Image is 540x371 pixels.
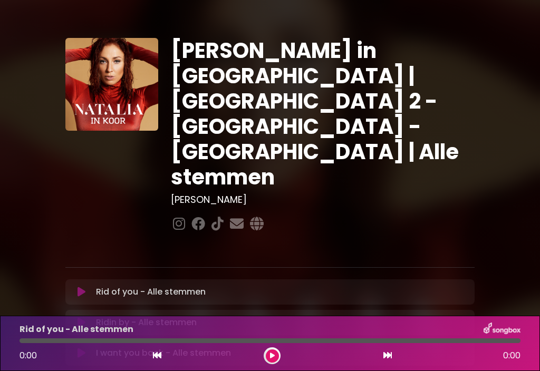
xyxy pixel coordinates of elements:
p: Rid of you - Alle stemmen [20,323,133,336]
img: songbox-logo-white.png [484,323,520,336]
span: 0:00 [20,349,37,362]
h1: [PERSON_NAME] in [GEOGRAPHIC_DATA] | [GEOGRAPHIC_DATA] 2 - [GEOGRAPHIC_DATA] - [GEOGRAPHIC_DATA] ... [171,38,475,190]
h3: [PERSON_NAME] [171,194,475,206]
p: Rid of you - Alle stemmen [96,286,206,298]
span: 0:00 [503,349,520,362]
img: YTVS25JmS9CLUqXqkEhs [65,38,158,131]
